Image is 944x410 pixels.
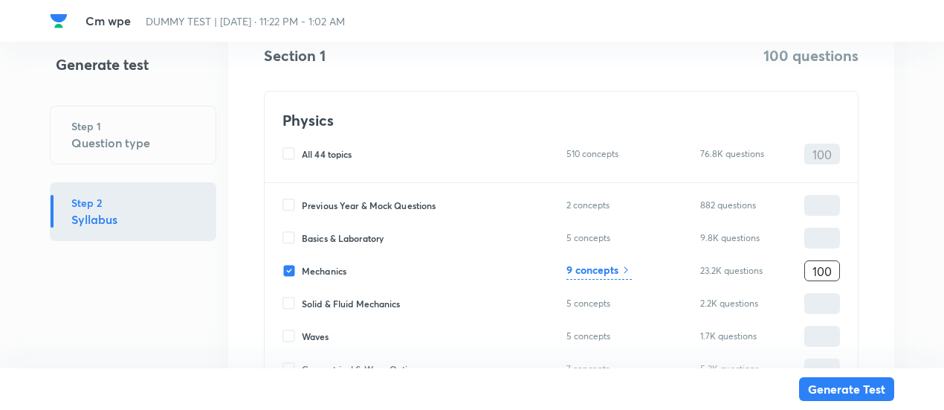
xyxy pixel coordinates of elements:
[71,195,117,211] h6: Step 2
[700,330,775,343] p: 1.7K questions
[146,14,345,28] span: DUMMY TEST | [DATE] · 11:22 PM - 1:02 AM
[50,54,216,88] h4: Generate test
[302,264,346,278] span: Mechanics
[566,231,670,245] p: 5 concepts
[566,262,618,278] h6: 9 concepts
[700,231,775,245] p: 9.8K questions
[71,134,150,152] h5: Question type
[566,147,670,161] p: 510 concepts
[302,199,436,212] span: Previous Year & Mock Questions
[71,211,117,228] h5: Syllabus
[700,147,775,161] p: 76.8K questions
[85,13,131,28] span: Cm wpe
[700,362,775,376] p: 5.3K questions
[302,147,352,161] span: All 44 topics
[763,45,859,67] h4: 100 questions
[50,12,74,30] a: Company Logo
[302,231,384,245] span: Basics & Laboratory
[566,199,670,212] p: 2 concepts
[264,45,326,67] h4: Section 1
[566,330,670,343] p: 5 concepts
[566,297,670,310] p: 5 concepts
[700,199,775,212] p: 882 questions
[700,264,775,278] p: 23.2K questions
[302,362,416,376] span: Geometrical & Wave Optics
[302,297,401,310] span: Solid & Fluid Mechanics
[302,330,329,343] span: Waves
[50,12,68,30] img: Company Logo
[799,377,894,401] button: Generate Test
[282,109,840,132] h4: Physics
[700,297,775,310] p: 2.2K questions
[566,362,670,376] p: 7 concepts
[71,118,150,134] h6: Step 1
